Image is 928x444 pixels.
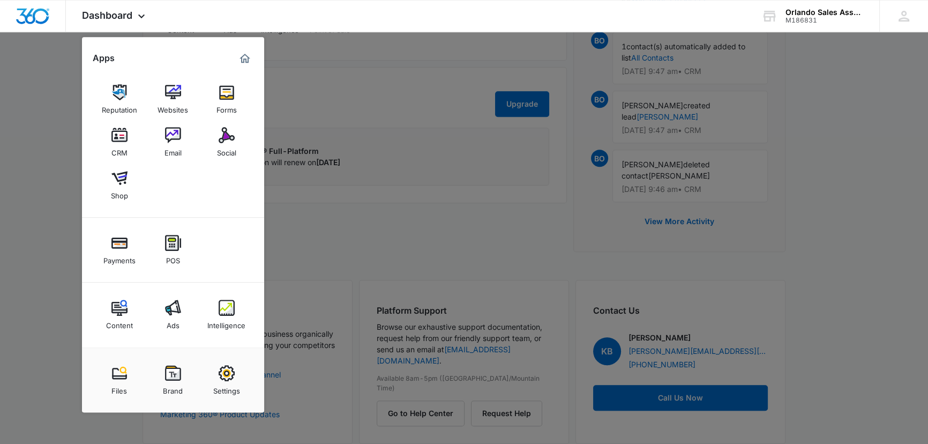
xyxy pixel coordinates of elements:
[216,100,237,114] div: Forms
[213,381,240,395] div: Settings
[206,294,247,335] a: Intelligence
[82,10,132,21] span: Dashboard
[99,122,140,162] a: CRM
[206,79,247,120] a: Forms
[785,8,864,17] div: account name
[102,100,137,114] div: Reputation
[153,122,193,162] a: Email
[153,360,193,401] a: Brand
[99,360,140,401] a: Files
[111,143,128,157] div: CRM
[106,316,133,330] div: Content
[111,186,128,200] div: Shop
[167,316,179,330] div: Ads
[99,230,140,270] a: Payments
[99,165,140,205] a: Shop
[99,294,140,335] a: Content
[206,122,247,162] a: Social
[206,360,247,401] a: Settings
[153,230,193,270] a: POS
[153,79,193,120] a: Websites
[103,251,136,265] div: Payments
[166,251,180,265] div: POS
[111,381,127,395] div: Files
[207,316,245,330] div: Intelligence
[217,143,236,157] div: Social
[153,294,193,335] a: Ads
[164,143,182,157] div: Email
[93,53,115,63] h2: Apps
[99,79,140,120] a: Reputation
[236,50,253,67] a: Marketing 360® Dashboard
[163,381,183,395] div: Brand
[158,100,188,114] div: Websites
[785,17,864,24] div: account id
